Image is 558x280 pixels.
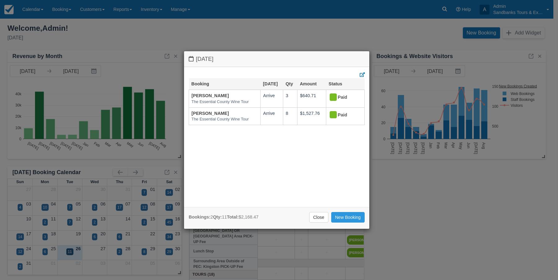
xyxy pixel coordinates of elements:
[263,81,278,86] a: [DATE]
[329,93,357,102] div: Paid
[297,90,326,107] td: $640.71
[191,116,258,122] em: The Essential County Wine Tour
[329,81,342,86] a: Status
[261,90,283,107] td: Arrive
[191,81,209,86] a: Booking
[309,212,328,223] a: Close
[331,212,365,223] a: New Booking
[189,56,365,62] h4: [DATE]
[261,107,283,125] td: Arrive
[283,107,297,125] td: 8
[191,93,229,98] a: [PERSON_NAME]
[300,81,317,86] a: Amount
[191,111,229,116] a: [PERSON_NAME]
[213,215,222,219] strong: Qty:
[191,99,258,105] em: The Essential County Wine Tour
[189,214,258,220] div: 2 11 $2,168.47
[286,81,293,86] a: Qty
[283,90,297,107] td: 3
[189,215,210,219] strong: Bookings:
[227,215,239,219] strong: Total:
[329,110,357,120] div: Paid
[297,107,326,125] td: $1,527.76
